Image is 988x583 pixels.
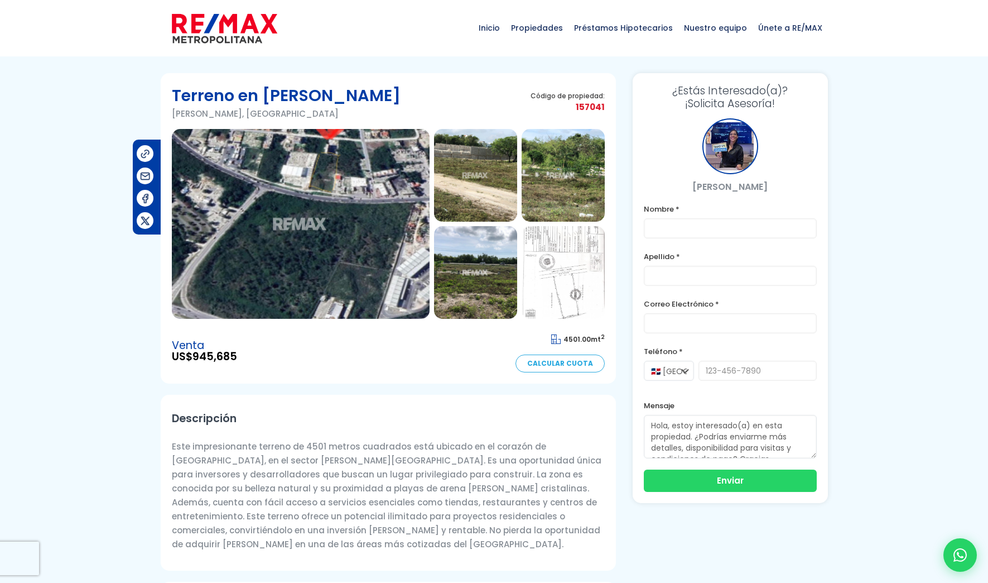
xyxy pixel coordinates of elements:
[644,250,817,264] label: Apellido *
[192,349,237,364] span: 945,685
[644,470,817,492] button: Enviar
[505,11,568,45] span: Propiedades
[172,340,237,351] span: Venta
[434,129,517,222] img: Terreno en Bavaro
[644,399,817,413] label: Mensaje
[644,84,817,97] span: ¿Estás Interesado(a)?
[473,11,505,45] span: Inicio
[644,180,817,194] p: [PERSON_NAME]
[139,148,151,160] img: Compartir
[172,107,401,121] p: [PERSON_NAME], [GEOGRAPHIC_DATA]
[139,193,151,204] img: Compartir
[522,226,605,319] img: Terreno en Bavaro
[644,202,817,216] label: Nombre *
[644,345,817,359] label: Teléfono *
[172,351,237,362] span: US$
[172,12,277,45] img: remax-metropolitana-logo
[644,297,817,311] label: Correo Electrónico *
[644,415,817,458] textarea: Hola, estoy interesado(a) en esta propiedad. ¿Podrías enviarme más detalles, disponibilidad para ...
[172,84,401,107] h1: Terreno en [PERSON_NAME]
[698,361,817,381] input: 123-456-7890
[563,334,591,344] span: 4501.00
[551,334,605,344] span: mt
[139,170,151,182] img: Compartir
[678,11,753,45] span: Nuestro equipo
[702,118,758,174] div: PATRICIA LEYBA
[515,355,605,372] a: Calcular Cuota
[601,333,605,341] sup: 2
[644,84,817,110] h3: ¡Solicita Asesoría!
[753,11,828,45] span: Únete a RE/MAX
[434,226,517,319] img: Terreno en Bavaro
[522,129,605,222] img: Terreno en Bavaro
[172,406,605,431] h2: Descripción
[568,11,678,45] span: Préstamos Hipotecarios
[172,129,430,319] img: Terreno en Bavaro
[139,215,151,227] img: Compartir
[531,100,605,114] span: 157041
[172,439,605,551] p: Este impresionante terreno de 4501 metros cuadrados está ubicado en el corazón de [GEOGRAPHIC_DAT...
[531,92,605,100] span: Código de propiedad:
